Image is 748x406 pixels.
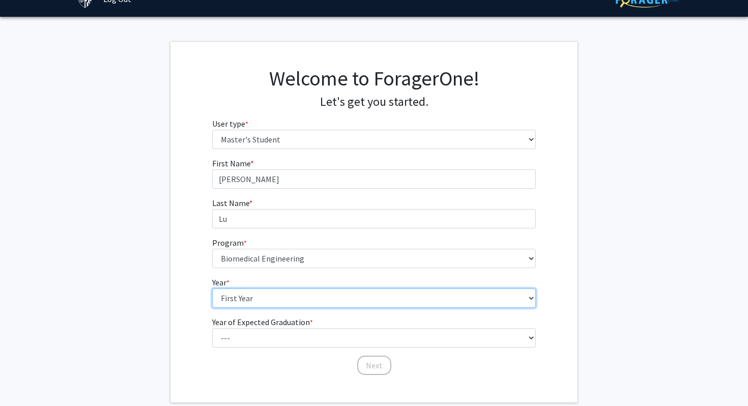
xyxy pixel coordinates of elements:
[212,237,247,249] label: Program
[212,276,229,288] label: Year
[212,118,248,130] label: User type
[357,356,391,375] button: Next
[212,198,249,208] span: Last Name
[212,316,313,328] label: Year of Expected Graduation
[8,360,43,398] iframe: Chat
[212,95,536,109] h4: Let's get you started.
[212,66,536,91] h1: Welcome to ForagerOne!
[212,158,250,168] span: First Name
